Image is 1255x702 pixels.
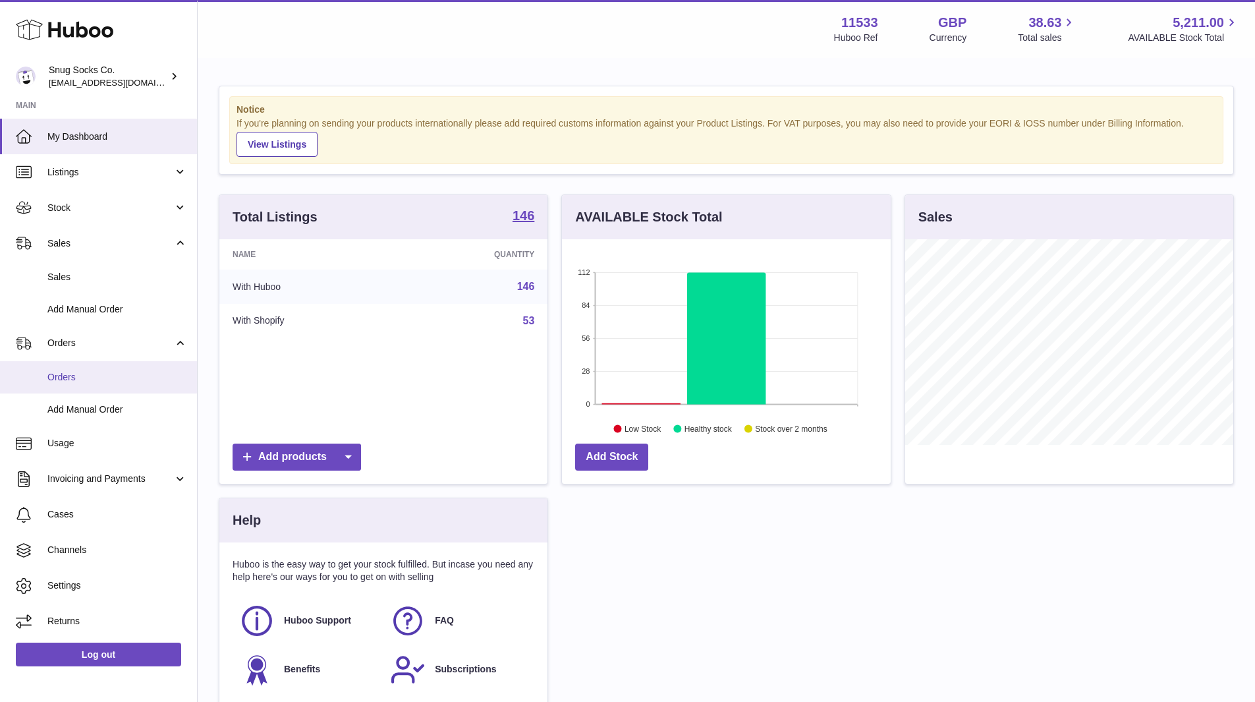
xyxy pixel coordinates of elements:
[237,132,318,157] a: View Listings
[219,304,397,338] td: With Shopify
[684,424,733,433] text: Healthy stock
[435,663,496,676] span: Subscriptions
[390,652,528,687] a: Subscriptions
[390,603,528,639] a: FAQ
[397,239,548,270] th: Quantity
[284,614,351,627] span: Huboo Support
[435,614,454,627] span: FAQ
[1128,14,1239,44] a: 5,211.00 AVAILABLE Stock Total
[16,643,181,666] a: Log out
[237,103,1216,116] strong: Notice
[517,281,535,292] a: 146
[47,371,187,384] span: Orders
[575,444,648,471] a: Add Stock
[47,237,173,250] span: Sales
[578,268,590,276] text: 112
[834,32,878,44] div: Huboo Ref
[237,117,1216,157] div: If you're planning on sending your products internationally please add required customs informati...
[1128,32,1239,44] span: AVAILABLE Stock Total
[1028,14,1061,32] span: 38.63
[1018,32,1076,44] span: Total sales
[233,558,534,583] p: Huboo is the easy way to get your stock fulfilled. But incase you need any help here's our ways f...
[582,367,590,375] text: 28
[16,67,36,86] img: info@snugsocks.co.uk
[513,209,534,222] strong: 146
[47,271,187,283] span: Sales
[219,239,397,270] th: Name
[930,32,967,44] div: Currency
[625,424,661,433] text: Low Stock
[47,544,187,556] span: Channels
[47,403,187,416] span: Add Manual Order
[841,14,878,32] strong: 11533
[47,579,187,592] span: Settings
[284,663,320,676] span: Benefits
[47,131,187,143] span: My Dashboard
[47,615,187,628] span: Returns
[575,208,722,226] h3: AVAILABLE Stock Total
[586,400,590,408] text: 0
[756,424,827,433] text: Stock over 2 months
[49,64,167,89] div: Snug Socks Co.
[47,337,173,349] span: Orders
[47,473,173,485] span: Invoicing and Payments
[523,315,535,326] a: 53
[1173,14,1224,32] span: 5,211.00
[938,14,966,32] strong: GBP
[47,202,173,214] span: Stock
[233,512,261,529] h3: Help
[47,166,173,179] span: Listings
[918,208,953,226] h3: Sales
[233,444,361,471] a: Add products
[47,303,187,316] span: Add Manual Order
[1018,14,1076,44] a: 38.63 Total sales
[49,77,194,88] span: [EMAIL_ADDRESS][DOMAIN_NAME]
[219,270,397,304] td: With Huboo
[47,508,187,521] span: Cases
[239,652,377,687] a: Benefits
[582,334,590,342] text: 56
[233,208,318,226] h3: Total Listings
[513,209,534,225] a: 146
[239,603,377,639] a: Huboo Support
[47,437,187,450] span: Usage
[582,301,590,309] text: 84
